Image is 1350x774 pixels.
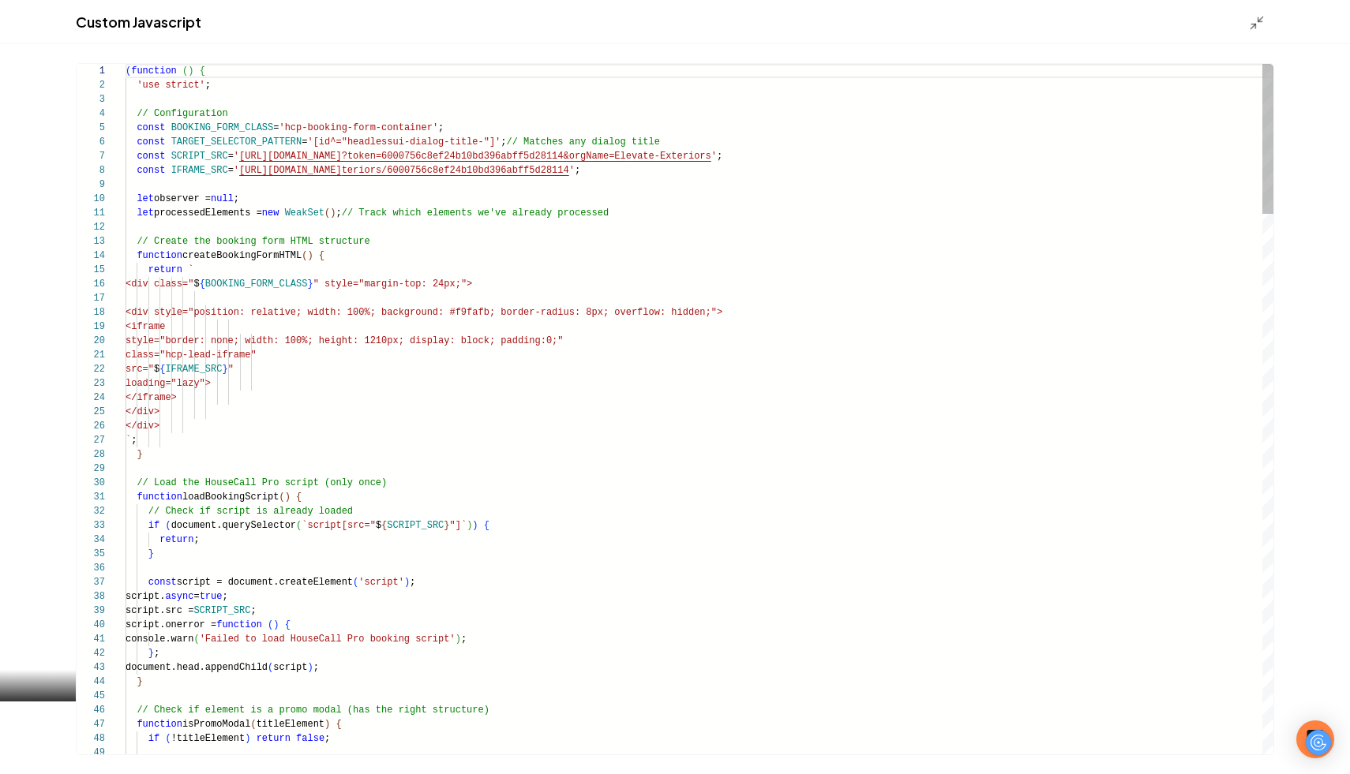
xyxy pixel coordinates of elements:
[507,136,660,148] span: // Matches any dialog title
[302,520,376,531] span: `script[src="
[319,307,603,318] span: dth: 100%; background: #f9fafb; border-radius: 8px
[557,335,563,346] span: "
[313,279,473,290] span: " style="margin-top: 24px;">
[324,208,330,219] span: (
[307,136,501,148] span: '[id^="headlessui-dialog-title-"]'
[177,577,353,588] span: script = document.createElement
[336,208,341,219] span: ;
[632,151,711,162] span: vate-Exteriors
[575,165,580,176] span: ;
[336,719,341,730] span: {
[569,165,575,176] span: '
[404,577,410,588] span: )
[358,577,404,588] span: 'script'
[421,705,489,716] span: t structure)
[200,634,456,645] span: 'Failed to load HouseCall Pro booking script'
[137,236,369,247] span: // Create the booking form HTML structure
[347,151,632,162] span: token=6000756c8ef24b10bd396abff5d28114&orgName=Ele
[467,520,472,531] span: )
[324,733,330,744] span: ;
[381,520,387,531] span: {
[501,136,506,148] span: ;
[461,634,467,645] span: ;
[376,520,381,531] span: $
[330,208,336,219] span: )
[711,151,717,162] span: '
[1296,720,1334,758] div: Open Intercom Messenger
[324,719,330,730] span: )
[472,520,478,531] span: )
[444,520,449,531] span: }
[342,208,609,219] span: // Track which elements we've already processed
[450,520,467,531] span: "]`
[239,151,347,162] span: [URL][DOMAIN_NAME]?
[438,122,444,133] span: ;
[273,335,557,346] span: : 100%; height: 1210px; display: block; padding:0;
[456,634,461,645] span: )
[353,577,358,588] span: (
[239,165,342,176] span: [URL][DOMAIN_NAME]
[137,477,387,488] span: // Load the HouseCall Pro script (only once)
[484,520,489,531] span: {
[137,705,421,716] span: // Check if element is a promo modal (has the righ
[387,520,444,531] span: SCRIPT_SRC
[717,151,722,162] span: ;
[148,506,353,517] span: // Check if script is already loaded
[603,307,722,318] span: ; overflow: hidden;">
[342,165,569,176] span: teriors/6000756c8ef24b10bd396abff5d28114
[410,577,415,588] span: ;
[279,122,438,133] span: 'hcp-booking-form-container'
